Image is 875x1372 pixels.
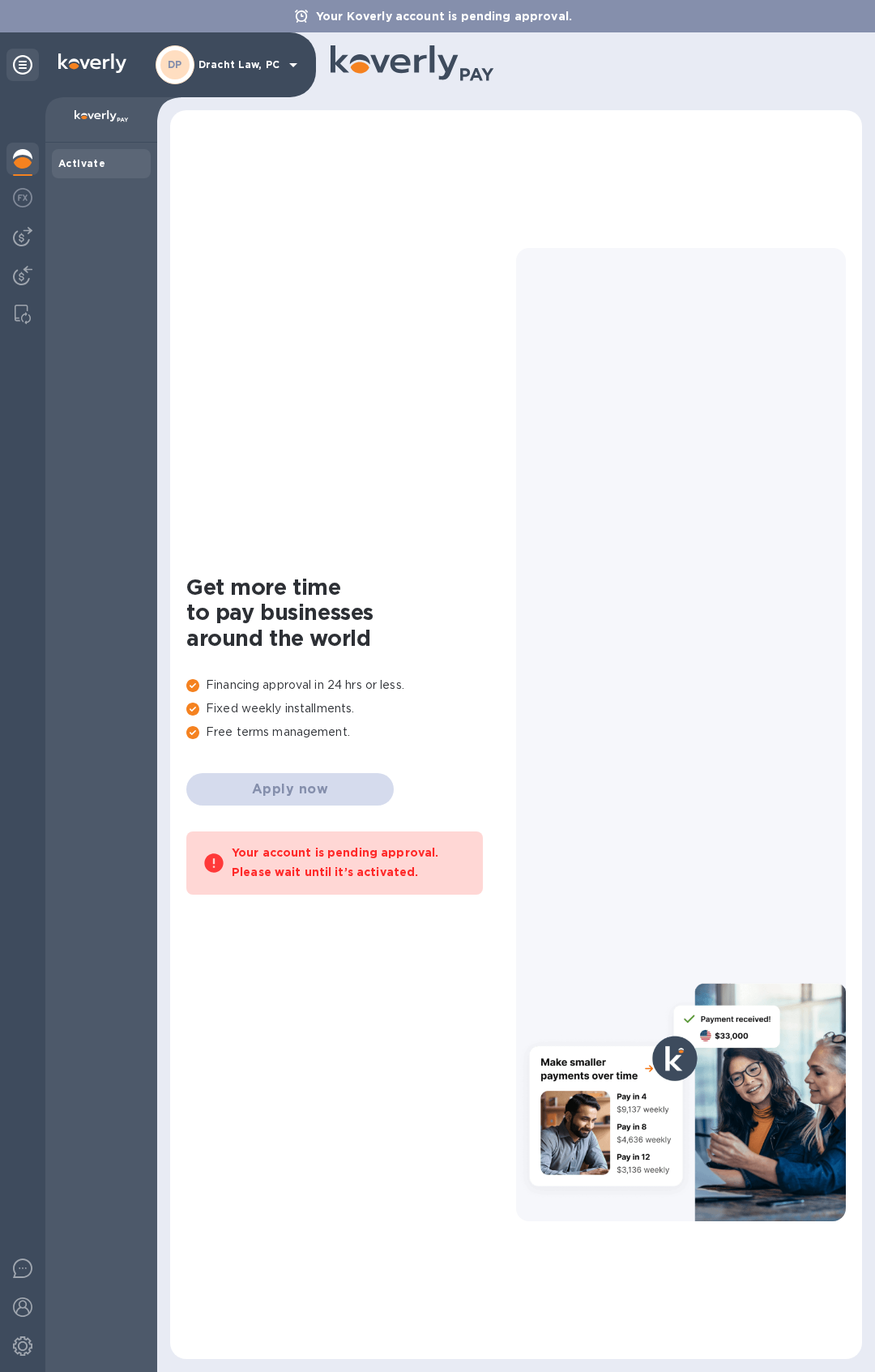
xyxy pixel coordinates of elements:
[186,724,516,741] p: Free terms management.
[13,188,32,207] img: Foreign exchange
[186,700,516,717] p: Fixed weekly installments.
[186,677,516,694] p: Financing approval in 24 hrs or less.
[308,8,580,24] p: Your Koverly account is pending approval.
[58,157,105,169] b: Activate
[168,58,182,71] b: DP
[58,53,126,73] img: Logo
[232,846,438,878] b: Your account is pending approval. Please wait until it’s activated.
[198,59,280,71] p: Dracht Law, PC
[6,49,39,81] div: Unpin categories
[186,575,516,652] h1: Get more time to pay businesses around the world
